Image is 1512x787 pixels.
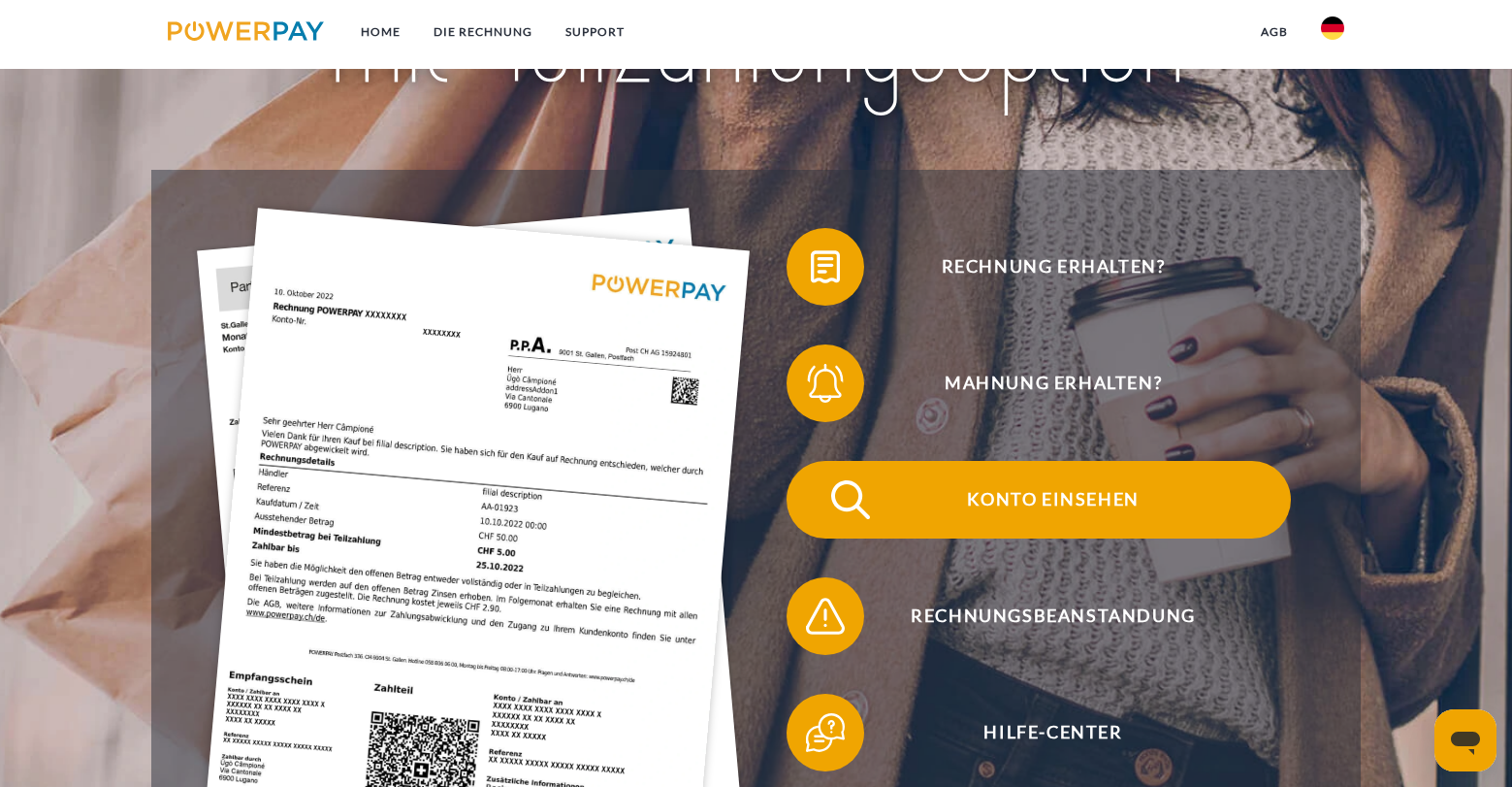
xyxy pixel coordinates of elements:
[787,461,1291,539] button: Konto einsehen
[1321,16,1344,40] img: de
[1244,15,1304,49] a: agb
[816,577,1291,655] span: Rechnungsbeanstandung
[801,243,850,291] img: qb_bill.svg
[816,461,1291,539] span: Konto einsehen
[816,344,1291,422] span: Mahnung erhalten?
[344,15,417,49] a: Home
[787,577,1291,655] button: Rechnungsbeanstandung
[417,15,549,49] a: DIE RECHNUNG
[801,708,850,757] img: qb_help.svg
[816,228,1291,306] span: Rechnung erhalten?
[549,15,641,49] a: SUPPORT
[787,694,1291,771] button: Hilfe-Center
[1434,709,1496,771] iframe: Schaltfläche zum Öffnen des Messaging-Fensters
[801,359,850,408] img: qb_bell.svg
[787,344,1291,422] button: Mahnung erhalten?
[787,228,1291,306] button: Rechnung erhalten?
[168,21,324,41] img: logo-powerpay.svg
[826,475,875,524] img: qb_search.svg
[816,694,1291,771] span: Hilfe-Center
[801,592,850,640] img: qb_warning.svg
